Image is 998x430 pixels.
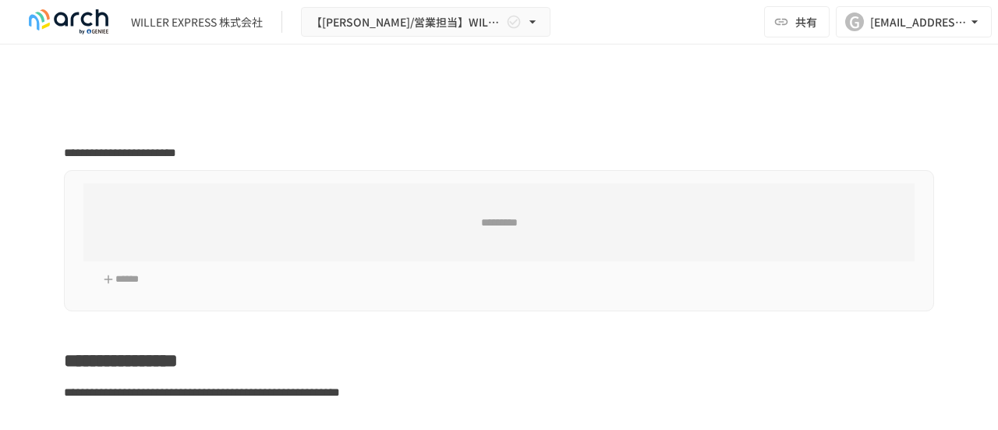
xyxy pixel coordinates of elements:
span: 共有 [795,13,817,30]
div: [EMAIL_ADDRESS][DOMAIN_NAME] [870,12,967,32]
button: 共有 [764,6,830,37]
button: 【[PERSON_NAME]/営業担当】WILLER EXPRESS株式会社様_初期設定サポート [301,7,550,37]
button: G[EMAIL_ADDRESS][DOMAIN_NAME] [836,6,992,37]
div: G [845,12,864,31]
div: WILLER EXPRESS 株式会社 [131,14,263,30]
span: 【[PERSON_NAME]/営業担当】WILLER EXPRESS株式会社様_初期設定サポート [311,12,503,32]
img: logo-default@2x-9cf2c760.svg [19,9,119,34]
